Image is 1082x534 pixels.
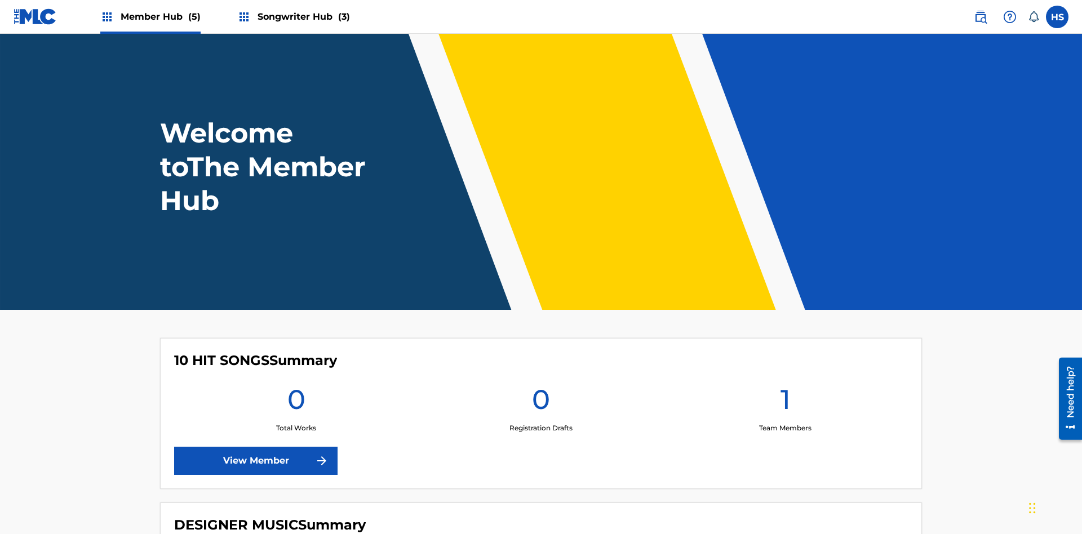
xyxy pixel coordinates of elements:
[287,382,305,423] h1: 0
[237,10,251,24] img: Top Rightsholders
[1050,353,1082,446] iframe: Resource Center
[532,382,550,423] h1: 0
[781,382,791,423] h1: 1
[174,517,366,533] h4: DESIGNER MUSIC
[509,423,573,433] p: Registration Drafts
[1003,10,1017,24] img: help
[188,11,201,22] span: (5)
[315,454,329,468] img: f7272a7cc735f4ea7f67.svg
[999,6,1021,28] div: Help
[174,447,338,475] a: View Member
[759,423,812,433] p: Team Members
[160,116,371,217] h1: Welcome to The Member Hub
[100,10,114,24] img: Top Rightsholders
[1046,6,1068,28] div: User Menu
[974,10,987,24] img: search
[258,10,350,23] span: Songwriter Hub
[1026,480,1082,534] iframe: Chat Widget
[14,8,57,25] img: MLC Logo
[338,11,350,22] span: (3)
[276,423,316,433] p: Total Works
[174,352,337,369] h4: 10 HIT SONGS
[121,10,201,23] span: Member Hub
[969,6,992,28] a: Public Search
[1029,491,1036,525] div: Drag
[1028,11,1039,23] div: Notifications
